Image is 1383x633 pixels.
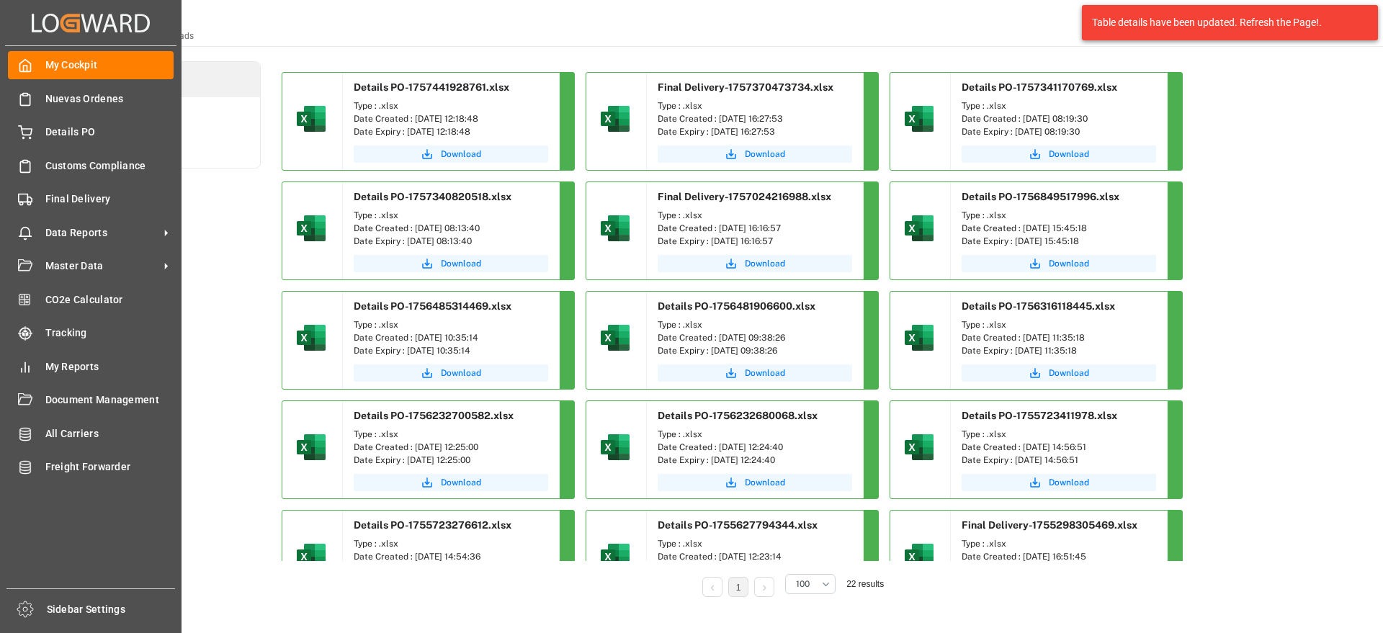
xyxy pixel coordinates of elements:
[962,125,1156,138] div: Date Expiry : [DATE] 08:19:30
[962,331,1156,344] div: Date Created : [DATE] 11:35:18
[902,320,936,355] img: microsoft-excel-2019--v1.png
[785,574,836,594] button: open menu
[598,102,632,136] img: microsoft-excel-2019--v1.png
[8,419,174,447] a: All Carriers
[745,148,785,161] span: Download
[745,476,785,489] span: Download
[962,99,1156,112] div: Type : .xlsx
[8,285,174,313] a: CO2e Calculator
[294,211,328,246] img: microsoft-excel-2019--v1.png
[354,441,548,454] div: Date Created : [DATE] 12:25:00
[902,211,936,246] img: microsoft-excel-2019--v1.png
[658,364,852,382] button: Download
[354,454,548,467] div: Date Expiry : [DATE] 12:25:00
[8,386,174,414] a: Document Management
[354,81,509,93] span: Details PO-1757441928761.xlsx
[962,191,1119,202] span: Details PO-1756849517996.xlsx
[45,225,159,241] span: Data Reports
[1049,476,1089,489] span: Download
[45,459,174,475] span: Freight Forwarder
[441,257,481,270] span: Download
[658,537,852,550] div: Type : .xlsx
[45,259,159,274] span: Master Data
[598,211,632,246] img: microsoft-excel-2019--v1.png
[354,344,548,357] div: Date Expiry : [DATE] 10:35:14
[354,112,548,125] div: Date Created : [DATE] 12:18:48
[354,410,514,421] span: Details PO-1756232700582.xlsx
[962,318,1156,331] div: Type : .xlsx
[598,539,632,574] img: microsoft-excel-2019--v1.png
[441,148,481,161] span: Download
[45,426,174,441] span: All Carriers
[354,318,548,331] div: Type : .xlsx
[45,91,174,107] span: Nuevas Ordenes
[658,331,852,344] div: Date Created : [DATE] 09:38:26
[1049,257,1089,270] span: Download
[962,364,1156,382] button: Download
[294,102,328,136] img: microsoft-excel-2019--v1.png
[902,102,936,136] img: microsoft-excel-2019--v1.png
[658,255,852,272] button: Download
[294,539,328,574] img: microsoft-excel-2019--v1.png
[354,145,548,163] button: Download
[962,255,1156,272] button: Download
[658,519,818,531] span: Details PO-1755627794344.xlsx
[45,192,174,207] span: Final Delivery
[658,191,831,202] span: Final Delivery-1757024216988.xlsx
[354,300,511,312] span: Details PO-1756485314469.xlsx
[796,578,810,591] span: 100
[962,209,1156,222] div: Type : .xlsx
[902,539,936,574] img: microsoft-excel-2019--v1.png
[962,81,1117,93] span: Details PO-1757341170769.xlsx
[354,125,548,138] div: Date Expiry : [DATE] 12:18:48
[1049,367,1089,380] span: Download
[354,550,548,563] div: Date Created : [DATE] 14:54:36
[8,151,174,179] a: Customs Compliance
[658,300,815,312] span: Details PO-1756481906600.xlsx
[45,158,174,174] span: Customs Compliance
[294,320,328,355] img: microsoft-excel-2019--v1.png
[354,428,548,441] div: Type : .xlsx
[8,185,174,213] a: Final Delivery
[658,474,852,491] a: Download
[745,257,785,270] span: Download
[962,344,1156,357] div: Date Expiry : [DATE] 11:35:18
[658,145,852,163] button: Download
[658,125,852,138] div: Date Expiry : [DATE] 16:27:53
[45,125,174,140] span: Details PO
[962,474,1156,491] button: Download
[658,318,852,331] div: Type : .xlsx
[354,99,548,112] div: Type : .xlsx
[45,359,174,374] span: My Reports
[962,441,1156,454] div: Date Created : [DATE] 14:56:51
[8,352,174,380] a: My Reports
[354,209,548,222] div: Type : .xlsx
[962,550,1156,563] div: Date Created : [DATE] 16:51:45
[962,410,1117,421] span: Details PO-1755723411978.xlsx
[598,320,632,355] img: microsoft-excel-2019--v1.png
[728,577,748,597] li: 1
[658,222,852,235] div: Date Created : [DATE] 16:16:57
[658,99,852,112] div: Type : .xlsx
[294,430,328,464] img: microsoft-excel-2019--v1.png
[354,474,548,491] button: Download
[8,118,174,146] a: Details PO
[1092,15,1357,30] div: Table details have been updated. Refresh the Page!.
[658,209,852,222] div: Type : .xlsx
[354,364,548,382] button: Download
[962,454,1156,467] div: Date Expiry : [DATE] 14:56:51
[354,191,511,202] span: Details PO-1757340820518.xlsx
[658,410,818,421] span: Details PO-1756232680068.xlsx
[8,84,174,112] a: Nuevas Ordenes
[846,579,884,589] span: 22 results
[354,519,511,531] span: Details PO-1755723276612.xlsx
[962,300,1115,312] span: Details PO-1756316118445.xlsx
[354,537,548,550] div: Type : .xlsx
